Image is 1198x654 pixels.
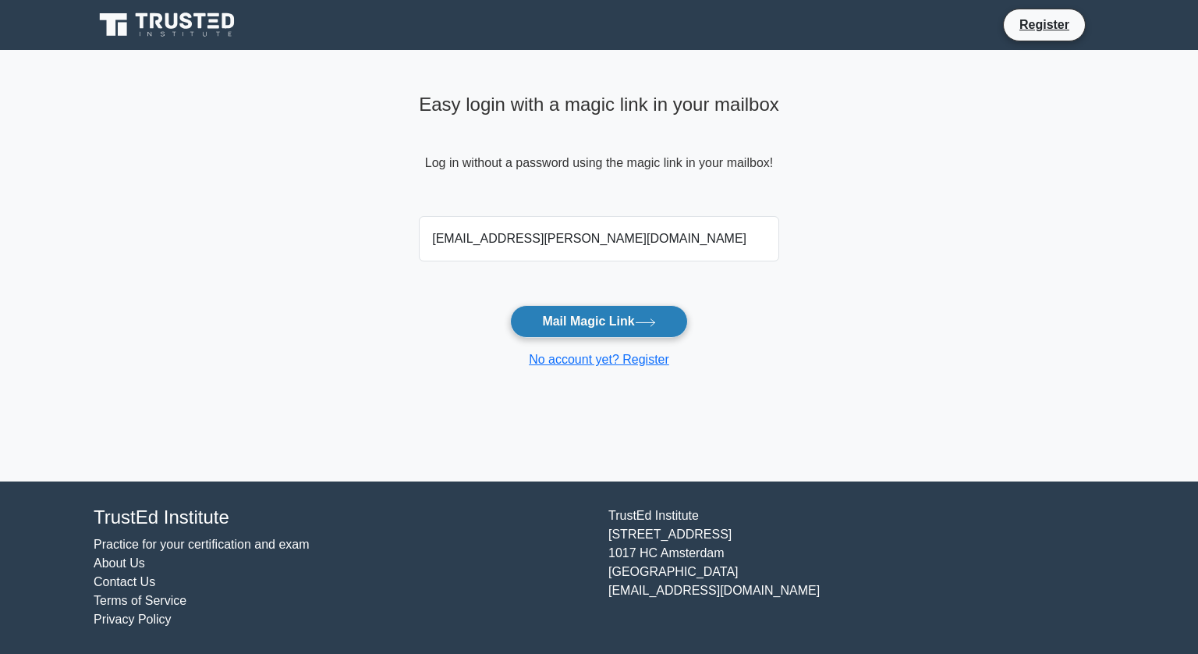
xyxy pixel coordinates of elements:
[419,216,779,261] input: Email
[94,594,186,607] a: Terms of Service
[529,353,669,366] a: No account yet? Register
[510,305,687,338] button: Mail Magic Link
[419,94,779,116] h4: Easy login with a magic link in your mailbox
[94,538,310,551] a: Practice for your certification and exam
[94,556,145,570] a: About Us
[1010,15,1079,34] a: Register
[599,506,1114,629] div: TrustEd Institute [STREET_ADDRESS] 1017 HC Amsterdam [GEOGRAPHIC_DATA] [EMAIL_ADDRESS][DOMAIN_NAME]
[94,575,155,588] a: Contact Us
[94,613,172,626] a: Privacy Policy
[419,87,779,210] div: Log in without a password using the magic link in your mailbox!
[94,506,590,529] h4: TrustEd Institute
